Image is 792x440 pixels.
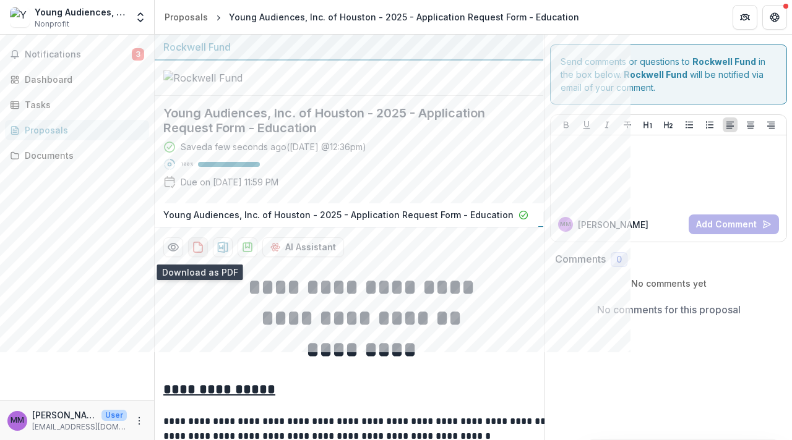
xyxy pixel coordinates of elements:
p: User [101,410,127,421]
button: More [132,413,147,428]
div: Rockwell Fund [163,40,533,54]
div: Documents [25,149,139,162]
p: No comments yet [555,277,782,290]
p: No comments for this proposal [597,302,741,317]
p: [PERSON_NAME] [578,218,648,231]
strong: Rockwell Fund [692,56,756,67]
p: Young Audiences, Inc. of Houston - 2025 - Application Request Form - Education [163,208,514,221]
span: 0 [616,255,622,265]
div: Saved a few seconds ago ( [DATE] @ 12:36pm ) [181,140,366,153]
div: Young Audiences, Inc. of [GEOGRAPHIC_DATA] [35,6,127,19]
button: Strike [620,117,635,132]
div: Mary Mettenbrink [560,221,571,227]
button: Bold [559,117,574,132]
div: Young Audiences, Inc. of Houston - 2025 - Application Request Form - Education [229,11,579,23]
span: Nonprofit [35,19,69,30]
img: Young Audiences, Inc. of Houston [10,7,30,27]
p: 100 % [181,160,193,169]
button: Notifications3 [5,44,149,64]
button: AI Assistant [262,237,344,257]
button: Align Center [743,117,758,132]
div: Proposals [25,124,139,137]
button: download-proposal [188,237,208,257]
nav: breadcrumb [160,8,584,26]
a: Documents [5,145,149,166]
button: Partners [733,5,757,30]
button: Get Help [762,5,787,30]
span: 3 [132,48,144,61]
p: [EMAIL_ADDRESS][DOMAIN_NAME] [32,421,127,433]
div: Tasks [25,98,139,111]
a: Proposals [5,120,149,140]
button: download-proposal [213,237,233,257]
p: Due on [DATE] 11:59 PM [181,176,278,188]
div: Dashboard [25,73,139,86]
img: Rockwell Fund [163,70,287,85]
button: Heading 1 [640,117,655,132]
button: Preview baf2fcdd-ec72-4f4c-b88d-5185b0170123-1.pdf [163,237,183,257]
button: Add Comment [689,214,779,234]
button: Heading 2 [661,117,676,132]
button: Align Right [764,117,778,132]
a: Dashboard [5,69,149,90]
button: Align Left [723,117,738,132]
h2: Comments [555,253,606,265]
span: Notifications [25,49,132,60]
button: Open entity switcher [132,5,149,30]
strong: Rockwell Fund [624,69,687,80]
button: Ordered List [702,117,717,132]
a: Proposals [160,8,213,26]
div: Proposals [165,11,208,23]
button: Bullet List [682,117,697,132]
h2: Young Audiences, Inc. of Houston - 2025 - Application Request Form - Education [163,106,514,135]
p: [PERSON_NAME] [32,408,97,421]
a: Tasks [5,95,149,115]
div: Send comments or questions to in the box below. will be notified via email of your comment. [550,44,787,104]
button: download-proposal [238,237,257,257]
button: Italicize [600,117,614,132]
button: Underline [579,117,594,132]
div: Mary Mettenbrink [11,417,24,425]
